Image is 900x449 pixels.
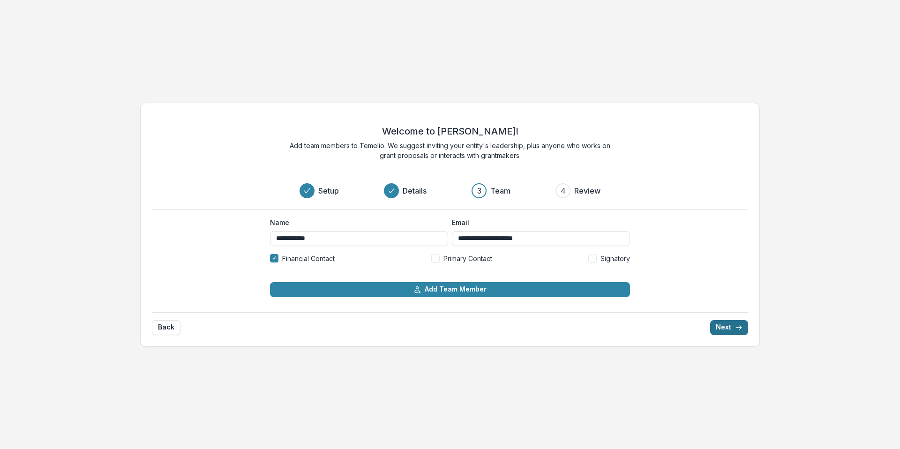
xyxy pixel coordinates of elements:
[403,185,427,196] h3: Details
[286,141,614,160] p: Add team members to Temelio. We suggest inviting your entity's leadership, plus anyone who works ...
[574,185,600,196] h3: Review
[300,183,600,198] div: Progress
[318,185,339,196] h3: Setup
[561,185,566,196] div: 4
[282,254,335,263] span: Financial Contact
[382,126,518,137] h2: Welcome to [PERSON_NAME]!
[152,320,180,335] button: Back
[477,185,481,196] div: 3
[710,320,748,335] button: Next
[270,217,442,227] label: Name
[600,254,630,263] span: Signatory
[443,254,492,263] span: Primary Contact
[452,217,624,227] label: Email
[490,185,510,196] h3: Team
[270,282,630,297] button: Add Team Member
